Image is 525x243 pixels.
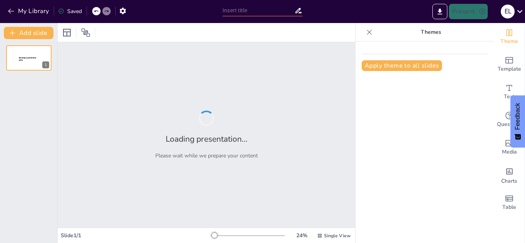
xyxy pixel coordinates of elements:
div: Add charts and graphs [494,161,525,189]
span: Table [502,203,516,212]
p: Please wait while we prepare your content [155,152,258,159]
span: Position [81,28,90,37]
h2: Loading presentation... [166,134,248,144]
button: Apply theme to all slides [362,60,442,71]
div: Add ready made slides [494,51,525,78]
div: E L [501,5,515,18]
div: Add text boxes [494,78,525,106]
span: Feedback [514,103,521,130]
span: Single View [324,233,351,239]
div: 1 [42,61,49,68]
button: Present [449,4,487,19]
div: 1 [6,45,52,71]
p: Themes [375,23,486,41]
span: Questions [497,120,522,129]
div: Saved [58,8,82,15]
div: Slide 1 / 1 [61,232,211,239]
span: Theme [500,37,518,46]
div: Get real-time input from your audience [494,106,525,134]
button: Add slide [4,27,53,39]
input: Insert title [223,5,294,16]
div: Add images, graphics, shapes or video [494,134,525,161]
div: 24 % [292,232,311,239]
button: Feedback - Show survey [510,95,525,147]
span: Sendsteps presentation editor [19,57,37,61]
div: Add a table [494,189,525,217]
span: Text [504,93,515,101]
button: E L [501,4,515,19]
button: My Library [6,5,52,17]
div: Change the overall theme [494,23,525,51]
span: Charts [501,177,517,185]
div: Layout [61,26,73,39]
span: Template [498,65,521,73]
button: Export to PowerPoint [432,4,447,19]
span: Media [502,148,517,156]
